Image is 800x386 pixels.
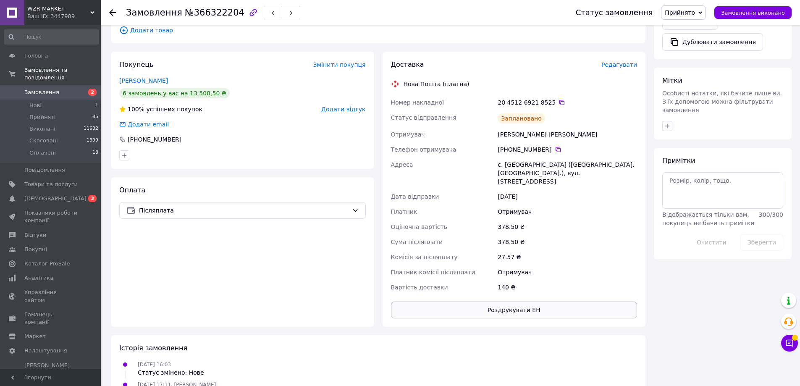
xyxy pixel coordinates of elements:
[29,125,55,133] span: Виконані
[127,120,170,129] div: Додати email
[88,195,97,202] span: 3
[662,90,782,113] span: Особисті нотатки, які бачите лише ви. З їх допомогою можна фільтрувати замовлення
[24,274,53,282] span: Аналітика
[24,311,78,326] span: Гаманець компанії
[119,26,637,35] span: Додати товар
[391,114,456,121] span: Статус відправлення
[24,181,78,188] span: Товари та послуги
[24,52,48,60] span: Головна
[391,208,417,215] span: Платник
[662,76,682,84] span: Мітки
[391,284,448,291] span: Вартість доставки
[119,186,145,194] span: Оплата
[24,166,65,174] span: Повідомлення
[391,269,475,276] span: Платник комісії післяплати
[24,231,46,239] span: Відгуки
[24,333,46,340] span: Маркет
[24,246,47,253] span: Покупці
[185,8,244,18] span: №366322204
[496,265,639,280] div: Отримувач
[759,211,783,218] span: 300 / 300
[88,89,97,96] span: 2
[118,120,170,129] div: Додати email
[24,362,78,385] span: [PERSON_NAME] та рахунки
[321,106,365,113] span: Додати відгук
[109,8,116,17] div: Повернутися назад
[29,113,55,121] span: Прийняті
[391,60,424,68] span: Доставка
[92,149,98,157] span: 18
[24,347,67,354] span: Налаштування
[401,80,472,88] div: Нова Пошта (платна)
[498,98,637,107] div: 20 4512 6921 8525
[119,88,230,98] div: 6 замовлень у вас на 13 508,50 ₴
[391,223,447,230] span: Оціночна вартість
[601,61,637,68] span: Редагувати
[87,137,98,144] span: 1399
[24,289,78,304] span: Управління сайтом
[498,145,637,154] div: [PHONE_NUMBER]
[576,8,653,17] div: Статус замовлення
[714,6,792,19] button: Замовлення виконано
[24,195,87,202] span: [DEMOGRAPHIC_DATA]
[662,211,754,226] span: Відображається тільки вам, покупець не бачить примітки
[27,5,90,13] span: WZR MARKET
[498,113,545,123] div: Заплановано
[391,302,637,318] button: Роздрукувати ЕН
[29,102,42,109] span: Нові
[138,368,204,377] div: Статус змінено: Нове
[27,13,101,20] div: Ваш ID: 3447989
[496,127,639,142] div: [PERSON_NAME] [PERSON_NAME]
[391,239,443,245] span: Сума післяплати
[496,234,639,249] div: 378.50 ₴
[662,157,695,165] span: Примітки
[391,146,456,153] span: Телефон отримувача
[119,344,187,352] span: Історія замовлення
[391,161,413,168] span: Адреса
[391,99,444,106] span: Номер накладної
[24,209,78,224] span: Показники роботи компанії
[92,113,98,121] span: 85
[496,157,639,189] div: с. [GEOGRAPHIC_DATA] ([GEOGRAPHIC_DATA], [GEOGRAPHIC_DATA].), вул. [STREET_ADDRESS]
[24,260,70,268] span: Каталог ProSale
[127,135,182,144] div: [PHONE_NUMBER]
[84,125,98,133] span: 11632
[496,280,639,295] div: 140 ₴
[496,249,639,265] div: 27.57 ₴
[119,105,202,113] div: успішних покупок
[95,102,98,109] span: 1
[128,106,144,113] span: 100%
[29,137,58,144] span: Скасовані
[391,131,425,138] span: Отримувач
[24,89,59,96] span: Замовлення
[391,193,439,200] span: Дата відправки
[662,33,763,51] button: Дублювати замовлення
[313,61,366,68] span: Змінити покупця
[496,204,639,219] div: Отримувач
[721,10,785,16] span: Замовлення виконано
[4,29,99,45] input: Пошук
[665,9,695,16] span: Прийнято
[119,60,154,68] span: Покупець
[391,254,458,260] span: Комісія за післяплату
[496,189,639,204] div: [DATE]
[139,206,349,215] span: Післяплата
[126,8,182,18] span: Замовлення
[781,335,798,352] button: Чат з покупцем
[24,66,101,81] span: Замовлення та повідомлення
[496,219,639,234] div: 378.50 ₴
[138,362,171,368] span: [DATE] 16:03
[119,77,168,84] a: [PERSON_NAME]
[29,149,56,157] span: Оплачені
